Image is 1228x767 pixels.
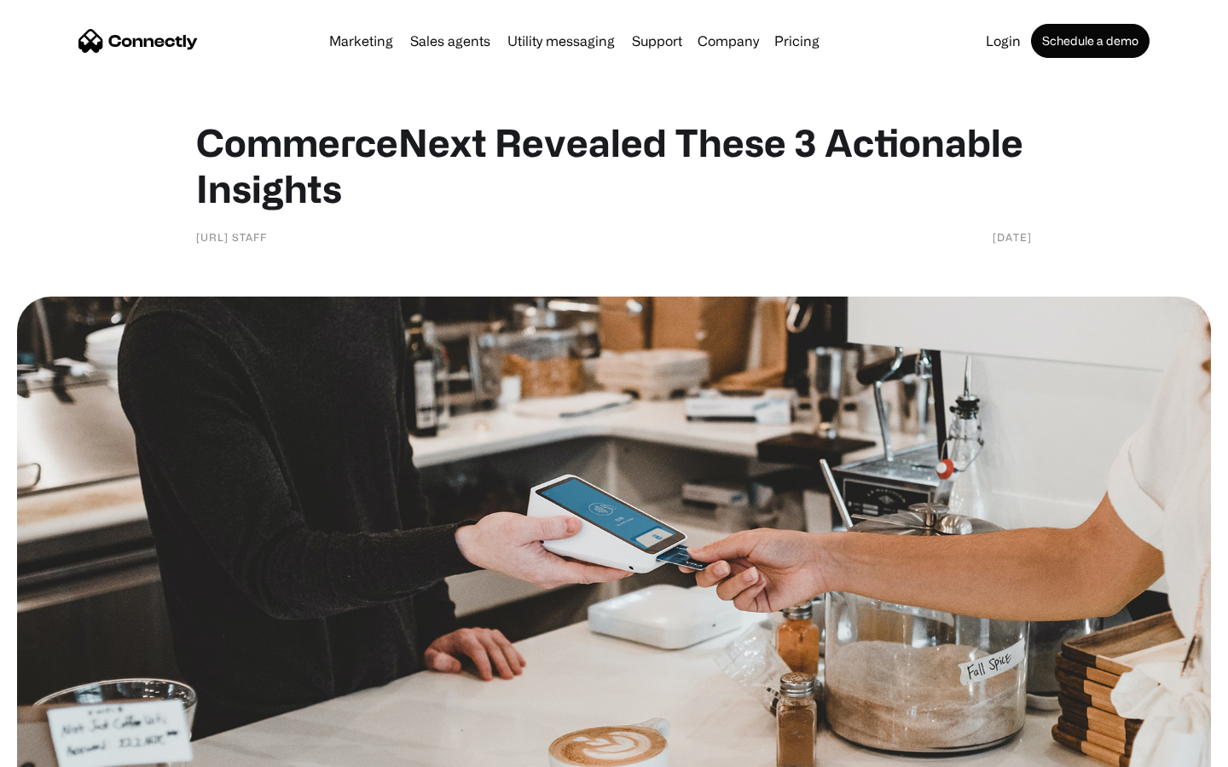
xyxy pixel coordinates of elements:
[403,34,497,48] a: Sales agents
[979,34,1028,48] a: Login
[17,737,102,761] aside: Language selected: English
[196,228,267,245] div: [URL] Staff
[698,29,759,53] div: Company
[1031,24,1150,58] a: Schedule a demo
[767,34,826,48] a: Pricing
[34,737,102,761] ul: Language list
[501,34,622,48] a: Utility messaging
[322,34,400,48] a: Marketing
[196,119,1032,211] h1: CommerceNext Revealed These 3 Actionable Insights
[625,34,689,48] a: Support
[993,228,1032,245] div: [DATE]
